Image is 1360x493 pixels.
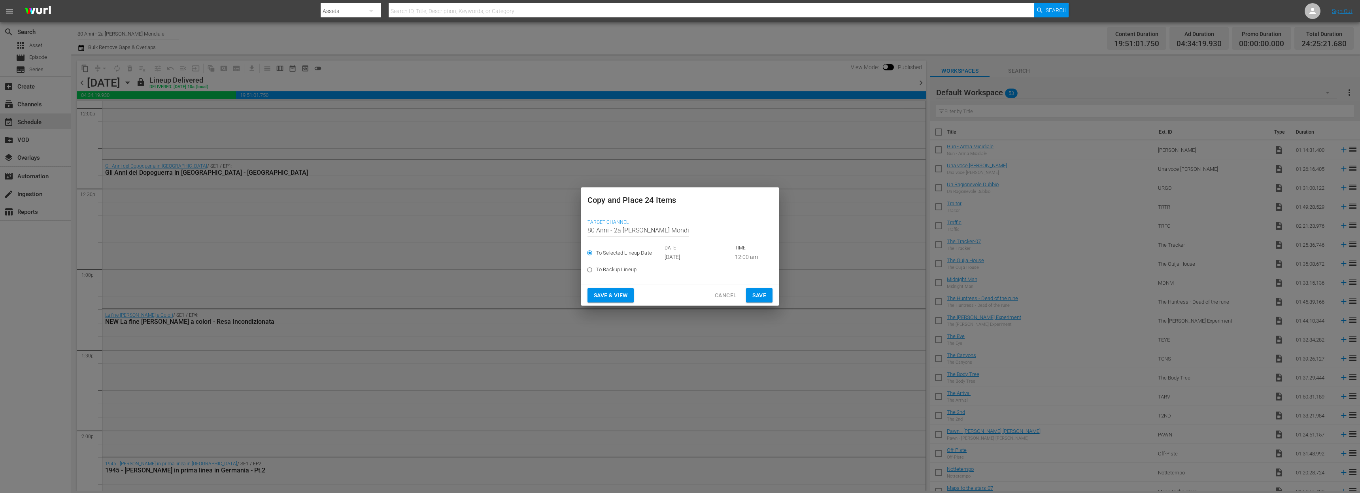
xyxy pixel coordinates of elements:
[596,266,637,274] span: To Backup Lineup
[708,288,743,303] button: Cancel
[596,249,652,257] span: To Selected Lineup Date
[735,245,771,251] p: TIME
[19,2,57,21] img: ans4CAIJ8jUAAAAAAAAAAAAAAAAAAAAAAAAgQb4GAAAAAAAAAAAAAAAAAAAAAAAAJMjXAAAAAAAAAAAAAAAAAAAAAAAAgAT5G...
[587,288,634,303] button: Save & View
[665,245,727,251] p: DATE
[594,291,627,300] span: Save & View
[752,291,766,300] span: Save
[1332,8,1352,14] a: Sign Out
[5,6,14,16] span: menu
[1046,3,1067,17] span: Search
[587,219,769,226] span: Target Channel
[746,288,773,303] button: Save
[715,291,737,300] span: Cancel
[587,194,773,206] h2: Copy and Place 24 Items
